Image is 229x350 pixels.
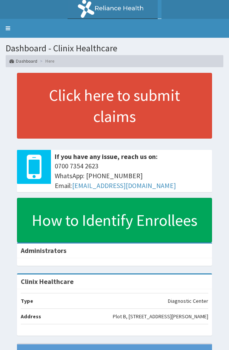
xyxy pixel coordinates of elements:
[168,297,208,305] p: Diagnostic Center
[21,313,41,320] b: Address
[21,298,33,304] b: Type
[21,246,66,255] b: Administrators
[17,198,212,242] a: How to Identify Enrollees
[9,58,37,64] a: Dashboard
[38,58,54,64] li: Here
[55,161,208,190] span: 0700 7354 2623 WhatsApp: [PHONE_NUMBER] Email:
[72,181,176,190] a: [EMAIL_ADDRESS][DOMAIN_NAME]
[21,277,74,286] strong: Clinix Healthcare
[6,43,223,53] h1: Dashboard - Clinix Healthcare
[55,152,158,161] b: If you have any issue, reach us on:
[113,313,208,320] p: Plot B, [STREET_ADDRESS][PERSON_NAME]
[17,73,212,139] a: Click here to submit claims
